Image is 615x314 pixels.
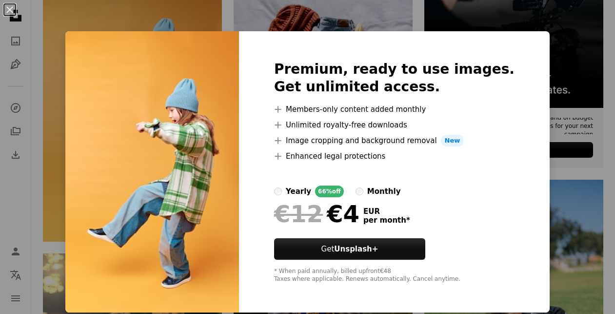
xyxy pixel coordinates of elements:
span: €12 [274,201,323,227]
div: * When paid annually, billed upfront €48 Taxes where applicable. Renews automatically. Cancel any... [274,268,515,283]
h2: Premium, ready to use images. Get unlimited access. [274,61,515,96]
div: yearly [286,186,311,197]
strong: Unsplash+ [334,245,378,253]
li: Unlimited royalty-free downloads [274,119,515,131]
button: GetUnsplash+ [274,238,425,260]
div: €4 [274,201,359,227]
li: Members-only content added monthly [274,104,515,115]
span: New [441,135,464,147]
li: Enhanced legal protections [274,150,515,162]
input: yearly66%off [274,188,282,195]
span: per month * [363,216,410,225]
input: monthly [356,188,363,195]
img: premium_photo-1697612942095-0ea8f22c148d [65,31,239,313]
span: EUR [363,207,410,216]
div: 66% off [315,186,344,197]
div: monthly [367,186,401,197]
li: Image cropping and background removal [274,135,515,147]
